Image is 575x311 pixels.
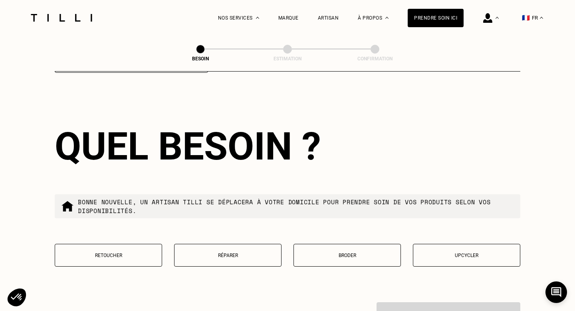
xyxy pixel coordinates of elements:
p: Broder [298,253,397,258]
img: Menu déroulant à propos [385,17,389,19]
p: Bonne nouvelle, un artisan tilli se déplacera à votre domicile pour prendre soin de vos produits ... [78,197,514,215]
div: Besoin [161,56,240,62]
a: Prendre soin ici [408,9,464,27]
button: Upcycler [413,244,520,267]
p: Réparer [178,253,277,258]
button: Retoucher [55,244,162,267]
img: icône connexion [483,13,492,23]
img: menu déroulant [540,17,543,19]
img: commande à domicile [61,200,74,213]
p: Retoucher [59,253,158,258]
a: Artisan [318,15,339,21]
a: Marque [278,15,299,21]
img: Menu déroulant [256,17,259,19]
p: Upcycler [417,253,516,258]
img: Menu déroulant [496,17,499,19]
img: Logo du service de couturière Tilli [28,14,95,22]
button: Broder [293,244,401,267]
div: Estimation [248,56,327,62]
div: Quel besoin ? [55,124,520,169]
span: 🇫🇷 [522,14,530,22]
div: Confirmation [335,56,415,62]
button: Réparer [174,244,282,267]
